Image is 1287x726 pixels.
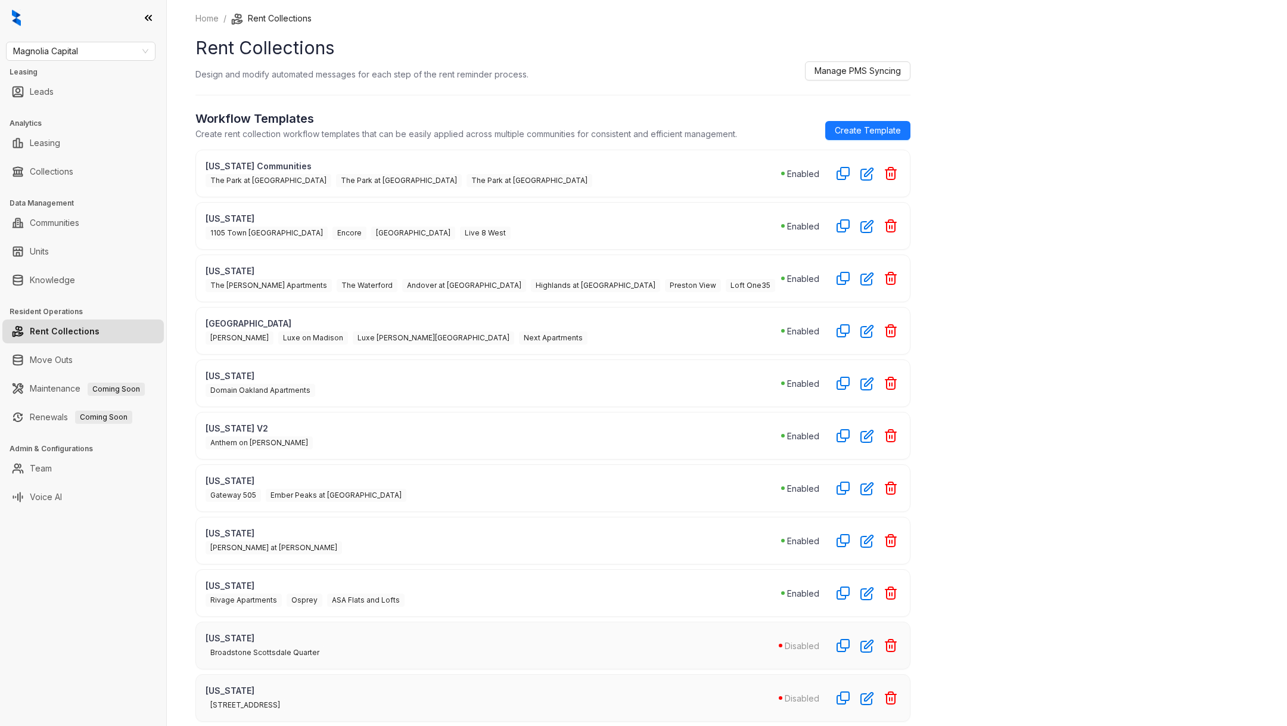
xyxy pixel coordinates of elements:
span: Loft One35 [726,279,775,292]
span: Next Apartments [519,331,587,345]
p: Enabled [787,220,819,232]
span: The [PERSON_NAME] Apartments [206,279,332,292]
span: Preston View [665,279,721,292]
li: Team [2,457,164,480]
h3: Leasing [10,67,166,77]
li: Leasing [2,131,164,155]
p: [US_STATE] V2 [206,422,781,435]
span: Rivage Apartments [206,594,282,607]
li: Rent Collections [2,319,164,343]
span: Coming Soon [88,383,145,396]
li: / [223,12,226,25]
span: Luxe on Madison [278,331,348,345]
a: RenewalsComing Soon [30,405,132,429]
span: Create Template [835,124,901,137]
a: Collections [30,160,73,184]
p: Enabled [787,377,819,390]
span: Live 8 West [460,227,511,240]
span: [PERSON_NAME] [206,331,273,345]
h1: Rent Collections [195,35,910,61]
p: [US_STATE] Communities [206,160,781,172]
span: Manage PMS Syncing [815,64,901,77]
span: The Park at [GEOGRAPHIC_DATA] [206,174,331,187]
span: Encore [332,227,366,240]
span: Broadstone Scottsdale Quarter [206,646,324,659]
p: [US_STATE] [206,527,781,539]
p: [GEOGRAPHIC_DATA] [206,317,781,330]
p: [US_STATE] [206,265,781,277]
a: Team [30,457,52,480]
h3: Data Management [10,198,166,209]
a: Communities [30,211,79,235]
span: Magnolia Capital [13,42,148,60]
a: Leasing [30,131,60,155]
span: The Park at [GEOGRAPHIC_DATA] [467,174,592,187]
a: Voice AI [30,485,62,509]
p: Enabled [787,430,819,442]
a: Units [30,240,49,263]
li: Units [2,240,164,263]
img: logo [12,10,21,26]
li: Maintenance [2,377,164,401]
a: Create Template [825,121,910,140]
a: Knowledge [30,268,75,292]
p: Design and modify automated messages for each step of the rent reminder process. [195,68,529,80]
p: Enabled [787,325,819,337]
a: Move Outs [30,348,73,372]
p: [US_STATE] [206,212,781,225]
span: ASA Flats and Lofts [327,594,405,607]
li: Leads [2,80,164,104]
a: Rent Collections [30,319,100,343]
span: Luxe [PERSON_NAME][GEOGRAPHIC_DATA] [353,331,514,345]
li: Voice AI [2,485,164,509]
span: Gateway 505 [206,489,261,502]
li: Communities [2,211,164,235]
li: Collections [2,160,164,184]
span: Domain Oakland Apartments [206,384,315,397]
span: Highlands at [GEOGRAPHIC_DATA] [531,279,660,292]
button: Manage PMS Syncing [805,61,910,80]
p: Enabled [787,272,819,285]
span: Osprey [287,594,322,607]
span: The Waterford [337,279,397,292]
p: [US_STATE] [206,370,781,382]
h3: Resident Operations [10,306,166,317]
li: Knowledge [2,268,164,292]
p: Create rent collection workflow templates that can be easily applied across multiple communities ... [195,128,737,140]
li: Rent Collections [231,12,312,25]
span: [GEOGRAPHIC_DATA] [371,227,455,240]
p: Enabled [787,482,819,495]
p: [US_STATE] [206,579,781,592]
p: Enabled [787,587,819,600]
span: Andover at [GEOGRAPHIC_DATA] [402,279,526,292]
p: Enabled [787,535,819,547]
h3: Admin & Configurations [10,443,166,454]
span: Anthem on [PERSON_NAME] [206,436,313,449]
p: [US_STATE] [206,474,781,487]
span: Coming Soon [75,411,132,424]
a: Home [193,12,221,25]
p: Enabled [787,167,819,180]
p: [US_STATE] [206,632,779,644]
a: Leads [30,80,54,104]
span: 1105 Town [GEOGRAPHIC_DATA] [206,227,328,240]
li: Renewals [2,405,164,429]
li: Move Outs [2,348,164,372]
p: [US_STATE] [206,684,779,697]
h3: Analytics [10,118,166,129]
span: [STREET_ADDRESS] [206,699,285,712]
p: Disabled [785,640,819,652]
span: Ember Peaks at [GEOGRAPHIC_DATA] [266,489,406,502]
span: The Park at [GEOGRAPHIC_DATA] [336,174,462,187]
span: [PERSON_NAME] at [PERSON_NAME] [206,541,342,554]
h2: Workflow Templates [195,110,737,128]
p: Disabled [785,692,819,705]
